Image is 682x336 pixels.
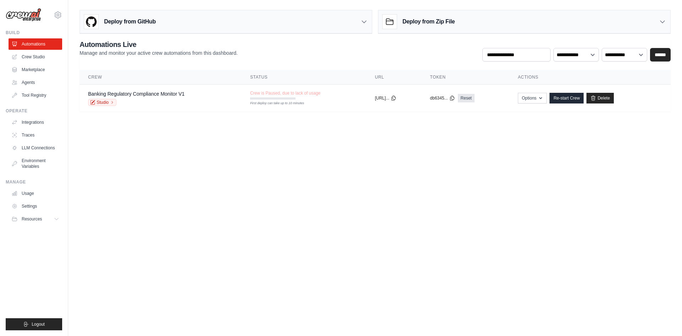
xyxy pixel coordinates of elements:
a: LLM Connections [9,142,62,154]
button: Logout [6,318,62,330]
a: Usage [9,188,62,199]
th: Actions [509,70,671,85]
button: db6345... [430,95,455,101]
a: Automations [9,38,62,50]
a: Environment Variables [9,155,62,172]
a: Reset [458,94,475,102]
button: Resources [9,213,62,225]
a: Agents [9,77,62,88]
h3: Deploy from GitHub [104,17,156,26]
button: Options [518,93,547,103]
th: Token [422,70,509,85]
a: Traces [9,129,62,141]
a: Studio [88,99,117,106]
h3: Deploy from Zip File [402,17,455,26]
div: Build [6,30,62,36]
a: Settings [9,201,62,212]
div: First deploy can take up to 10 minutes [250,101,296,106]
h2: Automations Live [80,39,238,49]
a: Marketplace [9,64,62,75]
img: GitHub Logo [84,15,98,29]
a: Tool Registry [9,90,62,101]
span: Crew is Paused, due to lack of usage [250,90,320,96]
a: Banking Regulatory Compliance Monitor V1 [88,91,185,97]
a: Re-start Crew [550,93,584,103]
a: Delete [586,93,614,103]
th: Status [242,70,366,85]
div: Manage [6,179,62,185]
span: Resources [22,216,42,222]
img: Logo [6,8,41,22]
p: Manage and monitor your active crew automations from this dashboard. [80,49,238,57]
div: Operate [6,108,62,114]
a: Crew Studio [9,51,62,63]
a: Integrations [9,117,62,128]
span: Logout [32,321,45,327]
th: Crew [80,70,242,85]
th: URL [366,70,421,85]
